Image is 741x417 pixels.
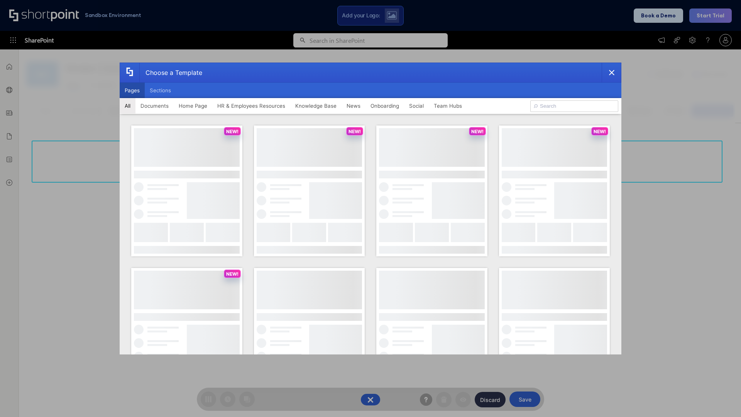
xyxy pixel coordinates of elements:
[429,98,467,114] button: Team Hubs
[290,98,342,114] button: Knowledge Base
[120,83,145,98] button: Pages
[212,98,290,114] button: HR & Employees Resources
[404,98,429,114] button: Social
[471,129,484,134] p: NEW!
[120,63,621,354] div: template selector
[226,271,239,277] p: NEW!
[342,98,365,114] button: News
[702,380,741,417] iframe: Chat Widget
[135,98,174,114] button: Documents
[365,98,404,114] button: Onboarding
[530,100,618,112] input: Search
[594,129,606,134] p: NEW!
[139,63,202,82] div: Choose a Template
[174,98,212,114] button: Home Page
[145,83,176,98] button: Sections
[120,98,135,114] button: All
[349,129,361,134] p: NEW!
[226,129,239,134] p: NEW!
